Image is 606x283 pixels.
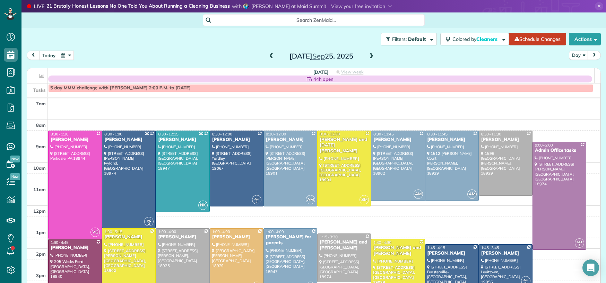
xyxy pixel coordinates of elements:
span: 1:45 - 4:15 [427,245,445,250]
div: [PERSON_NAME] [158,137,207,143]
span: 1:15 - 3:30 [320,235,338,239]
span: 9:00 - 2:00 [535,143,553,148]
span: 3pm [36,273,46,278]
div: [PERSON_NAME] [104,137,154,143]
div: [PERSON_NAME] [481,137,530,143]
span: 8:30 - 11:45 [427,132,448,136]
span: 44h open [313,76,334,82]
div: Admin Office tasks [535,148,584,153]
button: today [39,51,59,60]
span: Cleaners [476,36,499,42]
span: VG [90,228,100,237]
button: prev [27,51,40,60]
span: 1:30 - 4:45 [51,240,69,245]
span: 10am [33,165,46,171]
span: NK [198,201,208,210]
span: [DATE] [313,69,328,75]
div: [PERSON_NAME] [266,137,315,143]
span: 12pm [33,208,46,214]
div: [PERSON_NAME] [427,250,477,256]
span: AM [467,189,477,199]
h2: [DATE] 25, 2025 [278,52,365,60]
span: 8:30 - 12:15 [158,132,178,136]
a: Filters: Default [377,33,437,45]
span: 1pm [36,230,46,235]
span: Filters: [392,36,407,42]
span: 8:30 - 12:00 [212,132,232,136]
span: 8:30 - 1:00 [104,132,122,136]
span: 1:00 - 4:00 [266,229,284,234]
span: Default [408,36,426,42]
small: 2 [252,199,261,205]
span: 5 day MMM challenge with [PERSON_NAME] 2:00 P.M. to [DATE] [50,85,191,91]
span: View week [341,69,363,75]
span: 7am [36,101,46,106]
span: 2pm [36,251,46,257]
div: [PERSON_NAME] [50,137,100,143]
span: AC [147,219,151,222]
span: with [232,3,242,9]
div: [PERSON_NAME] [481,250,530,256]
span: 8:30 - 1:30 [51,132,69,136]
button: Day [569,51,588,60]
div: [PERSON_NAME] for parents [266,234,315,246]
small: 2 [145,221,153,227]
span: 1:00 - 5:15 [104,229,122,234]
div: Open Intercom Messenger [582,259,599,276]
span: 8:30 - 12:00 [320,132,340,136]
button: next [588,51,601,60]
span: New [10,173,20,180]
span: 11am [33,187,46,192]
span: Colored by [452,36,500,42]
span: MH [577,240,582,244]
div: [PERSON_NAME] and [DATE][PERSON_NAME] [319,137,369,154]
div: [PERSON_NAME] [373,137,423,143]
button: Actions [569,33,601,45]
span: 1:30 - 4:30 [373,240,391,245]
span: [PERSON_NAME] at Maid Summit [251,3,326,9]
div: [PERSON_NAME] [104,234,154,240]
span: SM [360,195,369,204]
strong: 21 Brutally Honest Lessons No One Told You About Running a Cleaning Business [46,3,230,10]
img: angela-brown-4d683074ae0fcca95727484455e3f3202927d5098cd1ff65ad77dadb9e4011d8.jpg [243,3,249,9]
span: Sep [312,52,325,60]
div: [PERSON_NAME] [427,137,477,143]
a: Schedule Changes [509,33,566,45]
span: 1:00 - 4:00 [158,229,176,234]
button: Filters: Default [381,33,437,45]
span: New [10,156,20,162]
span: 8:30 - 11:30 [481,132,501,136]
span: 8:30 - 11:45 [373,132,393,136]
small: 1 [575,242,584,249]
span: 1:45 - 3:45 [481,245,499,250]
span: 9am [36,144,46,149]
button: Colored byCleaners [440,33,509,45]
span: AC [254,197,259,201]
span: 8:30 - 12:00 [266,132,286,136]
span: AM [306,195,315,204]
span: AM [414,189,423,199]
div: [PERSON_NAME] [50,245,100,251]
div: [PERSON_NAME] [212,234,261,240]
div: [PERSON_NAME] [212,137,261,143]
div: [PERSON_NAME] and [PERSON_NAME] [319,239,369,251]
span: 1:00 - 4:00 [212,229,230,234]
span: AC [523,278,528,282]
div: [PERSON_NAME] and [PERSON_NAME] [373,245,423,257]
span: 8am [36,122,46,128]
div: [PERSON_NAME] [158,234,207,240]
